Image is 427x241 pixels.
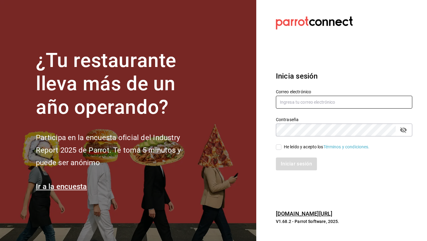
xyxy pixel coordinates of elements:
[36,132,201,169] h2: Participa en la encuesta oficial del Industry Report 2025 de Parrot. Te toma 5 minutos y puede se...
[36,182,87,191] a: Ir a la encuesta
[276,117,412,121] label: Contraseña
[284,144,370,150] div: He leído y acepto los
[276,71,412,82] h3: Inicia sesión
[276,210,332,217] a: [DOMAIN_NAME][URL]
[276,89,412,94] label: Correo electrónico
[398,125,409,135] button: passwordField
[276,218,412,224] p: V1.68.2 - Parrot Software, 2025.
[323,144,370,149] a: Términos y condiciones.
[36,49,201,119] h1: ¿Tu restaurante lleva más de un año operando?
[276,96,412,109] input: Ingresa tu correo electrónico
